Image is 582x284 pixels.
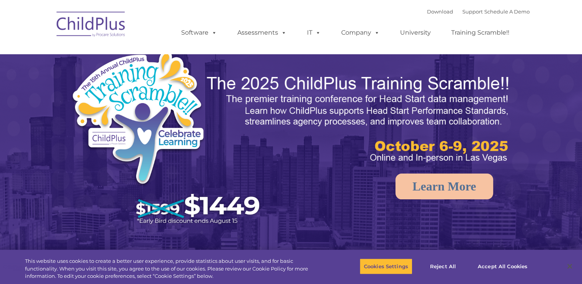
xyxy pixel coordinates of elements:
[419,258,467,274] button: Reject All
[462,8,483,15] a: Support
[334,25,387,40] a: Company
[484,8,530,15] a: Schedule A Demo
[561,258,578,275] button: Close
[360,258,412,274] button: Cookies Settings
[427,8,453,15] a: Download
[427,8,530,15] font: |
[474,258,532,274] button: Accept All Cookies
[299,25,329,40] a: IT
[392,25,439,40] a: University
[395,174,493,199] a: Learn More
[173,25,225,40] a: Software
[107,51,130,57] span: Last name
[25,257,320,280] div: This website uses cookies to create a better user experience, provide statistics about user visit...
[230,25,294,40] a: Assessments
[107,82,140,88] span: Phone number
[53,6,130,45] img: ChildPlus by Procare Solutions
[444,25,517,40] a: Training Scramble!!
